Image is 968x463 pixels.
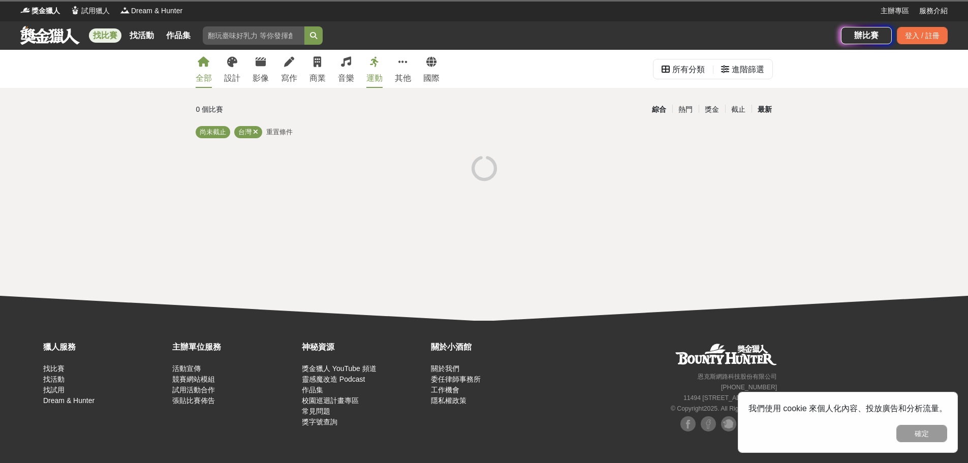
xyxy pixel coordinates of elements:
span: Dream & Hunter [131,6,182,16]
a: 影像 [253,50,269,88]
a: 設計 [224,50,240,88]
span: 重置條件 [266,128,293,136]
a: 全部 [196,50,212,88]
a: 商業 [309,50,326,88]
a: 運動 [366,50,383,88]
a: 寫作 [281,50,297,88]
a: 找活動 [126,28,158,43]
div: 神秘資源 [302,341,426,353]
a: 常見問題 [302,407,330,415]
span: 我們使用 cookie 來個人化內容、投放廣告和分析流量。 [748,404,947,413]
input: 翻玩臺味好乳力 等你發揮創意！ [203,26,304,45]
a: 試用活動合作 [172,386,215,394]
div: 最新 [752,101,778,118]
div: 登入 / 註冊 [897,27,948,44]
div: 獎金 [699,101,725,118]
span: 尚未截止 [200,128,226,136]
div: 截止 [725,101,752,118]
a: 活動宣傳 [172,364,201,373]
a: 關於我們 [431,364,459,373]
a: 校園巡迴計畫專區 [302,396,359,405]
span: 試用獵人 [81,6,110,16]
span: 台灣 [238,128,252,136]
div: 全部 [196,72,212,84]
a: 國際 [423,50,440,88]
div: 主辦單位服務 [172,341,296,353]
img: Logo [20,5,30,15]
a: 隱私權政策 [431,396,466,405]
div: 所有分類 [672,59,705,80]
a: Dream & Hunter [43,396,95,405]
a: 辦比賽 [841,27,892,44]
a: 靈感魔改造 Podcast [302,375,365,383]
small: 11494 [STREET_ADDRESS] 3 樓 [683,394,777,402]
a: 找比賽 [89,28,121,43]
a: 獎字號查詢 [302,418,337,426]
a: 找試用 [43,386,65,394]
div: 關於小酒館 [431,341,555,353]
div: 熱門 [672,101,699,118]
div: 運動 [366,72,383,84]
a: 作品集 [162,28,195,43]
a: 服務介紹 [919,6,948,16]
a: 獎金獵人 YouTube 頻道 [302,364,377,373]
div: 音樂 [338,72,354,84]
div: 寫作 [281,72,297,84]
a: 張貼比賽佈告 [172,396,215,405]
a: 工作機會 [431,386,459,394]
a: LogoDream & Hunter [120,6,182,16]
a: 音樂 [338,50,354,88]
span: 獎金獵人 [32,6,60,16]
div: 商業 [309,72,326,84]
img: Logo [70,5,80,15]
img: Facebook [701,416,716,431]
small: 恩克斯網路科技股份有限公司 [698,373,777,380]
a: 主辦專區 [881,6,909,16]
a: 其他 [395,50,411,88]
a: Logo試用獵人 [70,6,110,16]
div: 0 個比賽 [196,101,388,118]
div: 進階篩選 [732,59,764,80]
div: 獵人服務 [43,341,167,353]
div: 影像 [253,72,269,84]
a: 找比賽 [43,364,65,373]
img: Facebook [680,416,696,431]
a: Logo獎金獵人 [20,6,60,16]
small: © Copyright 2025 . All Rights Reserved. [671,405,777,412]
a: 競賽網站模組 [172,375,215,383]
button: 確定 [896,425,947,442]
div: 其他 [395,72,411,84]
img: Plurk [721,416,736,431]
a: 委任律師事務所 [431,375,481,383]
div: 國際 [423,72,440,84]
a: 作品集 [302,386,323,394]
img: Logo [120,5,130,15]
small: [PHONE_NUMBER] [721,384,777,391]
a: 找活動 [43,375,65,383]
div: 綜合 [646,101,672,118]
div: 設計 [224,72,240,84]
